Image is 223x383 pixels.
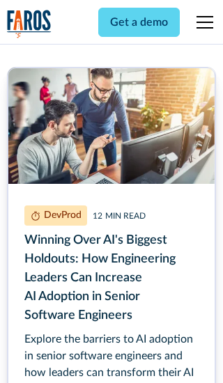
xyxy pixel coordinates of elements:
[188,6,216,39] div: menu
[7,10,52,38] img: Logo of the analytics and reporting company Faros.
[7,10,52,38] a: home
[98,8,180,37] a: Get a demo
